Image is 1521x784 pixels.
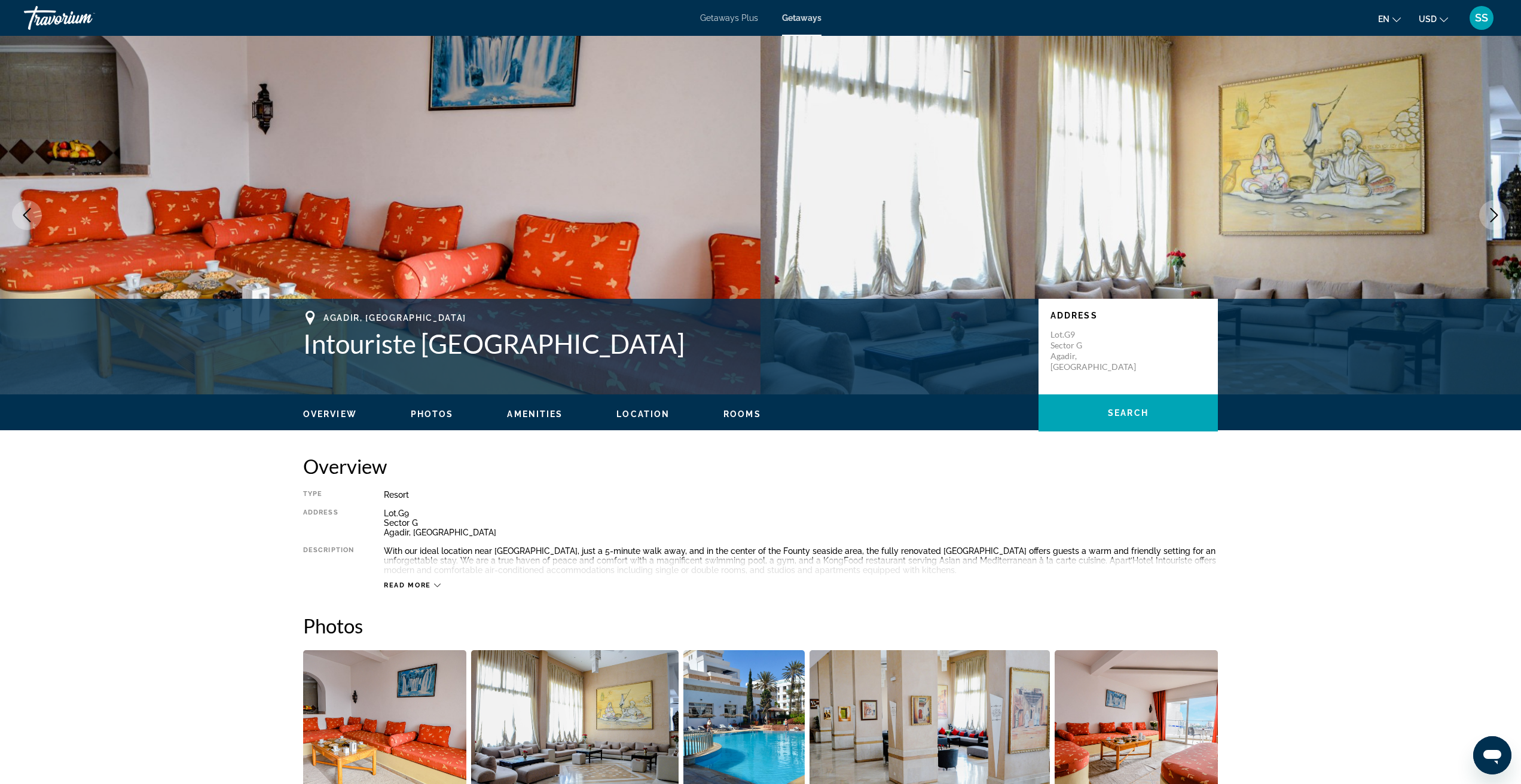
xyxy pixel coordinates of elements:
[303,509,354,537] div: Address
[411,409,454,419] button: Photos
[1473,736,1511,774] iframe: Button to launch messaging window
[303,328,1027,359] h1: Intouriste [GEOGRAPHIC_DATA]
[303,454,1218,478] h2: Overview
[1039,394,1218,431] button: Search
[384,581,441,590] button: Read more
[384,581,431,589] span: Read more
[1479,200,1509,230] button: Next image
[507,409,563,419] button: Amenities
[1419,10,1448,27] button: Change currency
[1378,14,1389,24] span: en
[1108,408,1149,418] span: Search
[1475,12,1488,24] span: SS
[303,546,354,575] div: Description
[303,409,357,419] span: Overview
[323,313,466,323] span: Agadir, [GEOGRAPHIC_DATA]
[411,409,454,419] span: Photos
[616,409,670,419] button: Location
[782,13,821,23] a: Getaways
[303,409,357,419] button: Overview
[303,614,1218,638] h2: Photos
[616,409,670,419] span: Location
[507,409,563,419] span: Amenities
[1050,329,1146,372] p: Lot.G9 Sector G Agadir, [GEOGRAPHIC_DATA]
[303,490,354,500] div: Type
[700,13,758,23] a: Getaways Plus
[12,200,42,230] button: Previous image
[24,2,143,33] a: Travorium
[1378,10,1401,27] button: Change language
[1466,5,1497,30] button: User Menu
[723,409,761,419] span: Rooms
[723,409,761,419] button: Rooms
[384,546,1218,575] div: With our ideal location near [GEOGRAPHIC_DATA], just a 5-minute walk away, and in the center of t...
[1050,311,1206,320] p: Address
[384,490,1218,500] div: Resort
[1419,14,1437,24] span: USD
[384,509,1218,537] div: Lot.G9 Sector G Agadir, [GEOGRAPHIC_DATA]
